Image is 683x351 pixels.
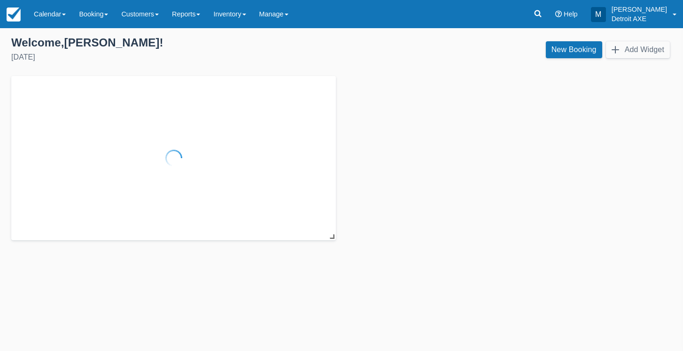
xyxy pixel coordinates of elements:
[564,10,578,18] span: Help
[7,8,21,22] img: checkfront-main-nav-mini-logo.png
[606,41,670,58] button: Add Widget
[555,11,562,17] i: Help
[11,36,334,50] div: Welcome , [PERSON_NAME] !
[612,5,667,14] p: [PERSON_NAME]
[612,14,667,23] p: Detroit AXE
[11,52,334,63] div: [DATE]
[591,7,606,22] div: M
[546,41,602,58] a: New Booking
